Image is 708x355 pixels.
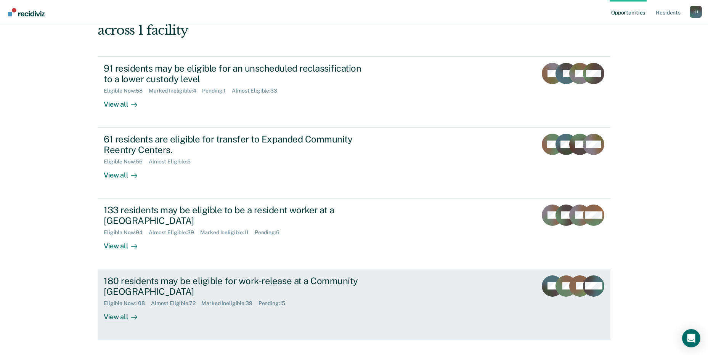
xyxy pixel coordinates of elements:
[104,158,149,165] div: Eligible Now : 56
[690,6,702,18] div: H J
[98,269,610,340] a: 180 residents may be eligible for work-release at a Community [GEOGRAPHIC_DATA]Eligible Now:108Al...
[201,300,258,307] div: Marked Ineligible : 39
[8,8,45,16] img: Recidiviz
[682,329,700,347] div: Open Intercom Messenger
[255,229,286,236] div: Pending : 6
[232,88,283,94] div: Almost Eligible : 33
[149,158,197,165] div: Almost Eligible : 5
[104,88,149,94] div: Eligible Now : 58
[98,56,610,128] a: 91 residents may be eligible for an unscheduled reclassification to a lower custody levelEligible...
[200,229,255,236] div: Marked Ineligible : 11
[104,307,146,321] div: View all
[104,300,151,307] div: Eligible Now : 108
[149,229,200,236] div: Almost Eligible : 39
[104,94,146,109] div: View all
[104,63,371,85] div: 91 residents may be eligible for an unscheduled reclassification to a lower custody level
[104,236,146,251] div: View all
[202,88,232,94] div: Pending : 1
[98,7,508,38] div: Hi, [PERSON_NAME]. We’ve found some outstanding items across 1 facility
[104,275,371,297] div: 180 residents may be eligible for work-release at a Community [GEOGRAPHIC_DATA]
[104,165,146,180] div: View all
[149,88,202,94] div: Marked Ineligible : 4
[104,134,371,156] div: 61 residents are eligible for transfer to Expanded Community Reentry Centers.
[98,128,610,198] a: 61 residents are eligible for transfer to Expanded Community Reentry Centers.Eligible Now:56Almos...
[690,6,702,18] button: Profile dropdown button
[98,198,610,269] a: 133 residents may be eligible to be a resident worker at a [GEOGRAPHIC_DATA]Eligible Now:94Almost...
[104,205,371,227] div: 133 residents may be eligible to be a resident worker at a [GEOGRAPHIC_DATA]
[151,300,202,307] div: Almost Eligible : 72
[258,300,292,307] div: Pending : 15
[104,229,149,236] div: Eligible Now : 94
